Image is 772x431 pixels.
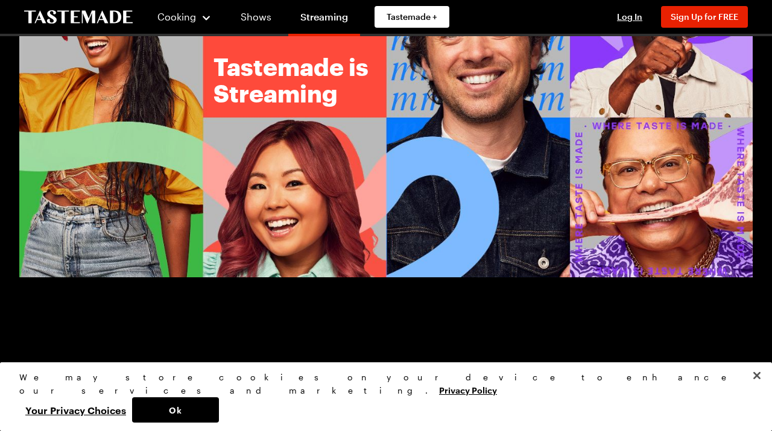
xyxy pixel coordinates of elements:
button: Close [744,362,770,389]
button: Cooking [157,2,212,31]
span: Sign Up for FREE [671,11,738,22]
a: To Tastemade Home Page [24,10,133,24]
span: Log In [617,11,642,22]
button: Log In [606,11,654,23]
a: Tastemade + [375,6,449,28]
a: More information about your privacy, opens in a new tab [439,384,497,395]
button: Sign Up for FREE [661,6,748,28]
div: Privacy [19,371,742,423]
button: Ok [132,397,219,423]
h1: Tastemade is Streaming [214,54,407,107]
a: Streaming [288,2,360,36]
span: Cooking [157,11,196,22]
span: Tastemade + [387,11,437,23]
div: We may store cookies on your device to enhance our services and marketing. [19,371,742,397]
button: Your Privacy Choices [19,397,132,423]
